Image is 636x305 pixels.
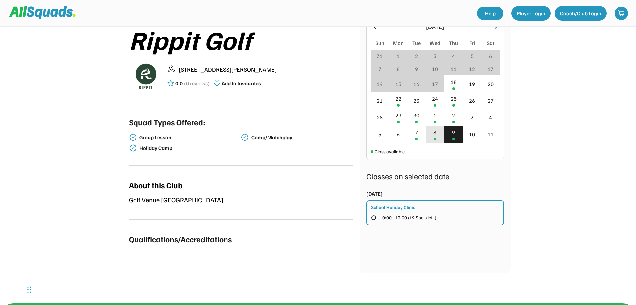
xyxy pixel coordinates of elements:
div: 3 [471,114,474,121]
div: [DATE] [382,22,489,31]
button: 10:00 - 13:00 (19 Spots left ) [371,213,447,222]
div: 10 [432,65,438,73]
div: Class available [375,148,405,155]
div: 6 [489,52,492,60]
img: Squad%20Logo.svg [9,6,76,19]
div: School Holiday Clinic [371,204,415,211]
div: 17 [432,80,438,88]
div: Sat [487,39,494,47]
div: 15 [395,80,401,88]
div: 18 [451,78,457,86]
div: 27 [488,97,494,105]
div: Golf Venue [GEOGRAPHIC_DATA] [129,195,353,205]
div: 1 [433,112,436,119]
div: Comp/Matchplay [251,134,352,141]
img: check-verified-01.svg [129,144,137,152]
div: Mon [393,39,404,47]
div: 31 [377,52,383,60]
div: 19 [469,80,475,88]
div: 30 [413,112,419,119]
div: 23 [413,97,419,105]
div: 12 [469,65,475,73]
div: 14 [377,80,383,88]
img: Rippitlogov2_green.png [129,59,162,93]
div: 28 [377,114,383,121]
div: Holiday Camp [139,145,240,151]
div: 9 [415,65,418,73]
div: Fri [469,39,475,47]
img: check-verified-01.svg [241,133,249,141]
div: Thu [449,39,458,47]
img: check-verified-01.svg [129,133,137,141]
div: Squad Types Offered: [129,116,205,128]
div: 29 [395,112,401,119]
div: Qualifications/Accreditations [129,233,232,245]
div: 3 [433,52,436,60]
div: 21 [377,97,383,105]
div: 0.0 [175,79,183,87]
div: [STREET_ADDRESS][PERSON_NAME] [179,65,353,74]
div: 5 [471,52,474,60]
div: 2 [415,52,418,60]
div: 7 [415,128,418,136]
div: Sun [375,39,384,47]
div: 7 [378,65,381,73]
div: Wed [430,39,440,47]
div: 1 [397,52,400,60]
a: Help [477,7,503,20]
div: 20 [488,80,494,88]
div: 26 [469,97,475,105]
div: 9 [452,128,455,136]
div: 4 [452,52,455,60]
div: 8 [433,128,436,136]
div: Group Lesson [139,134,240,141]
div: 22 [395,95,401,103]
div: (0 reviews) [184,79,210,87]
div: About this Club [129,179,183,191]
div: Classes on selected date [366,170,504,182]
button: Coach/Club Login [555,6,607,21]
div: 25 [451,95,457,103]
div: Rippit Golf [129,25,353,54]
div: [DATE] [366,190,383,198]
div: Tue [412,39,421,47]
div: 11 [451,65,457,73]
button: Player Login [511,6,551,21]
div: 10 [469,130,475,138]
div: Add to favourites [222,79,261,87]
img: shopping-cart-01%20%281%29.svg [618,10,625,17]
div: 16 [413,80,419,88]
div: 13 [488,65,494,73]
span: 10:00 - 13:00 (19 Spots left ) [380,215,436,220]
div: 11 [488,130,494,138]
div: 6 [397,130,400,138]
div: 5 [378,130,381,138]
div: 2 [452,112,455,119]
div: 4 [489,114,492,121]
div: 8 [397,65,400,73]
div: 24 [432,95,438,103]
